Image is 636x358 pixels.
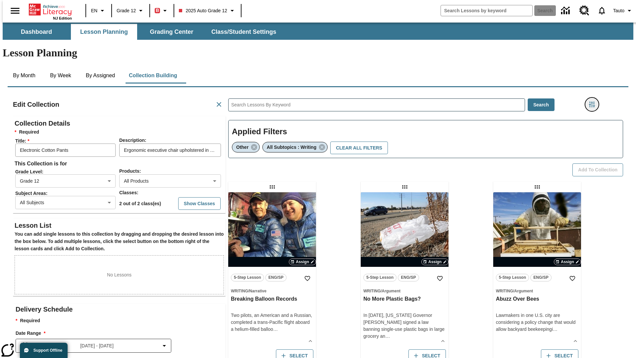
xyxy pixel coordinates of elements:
[16,304,226,315] h2: Delivery Schedule
[212,98,226,111] button: Cancel
[552,327,553,332] span: i
[107,271,132,278] p: No Lessons
[421,259,449,265] button: Assign Choose Dates
[15,191,119,196] span: Subject Areas :
[613,7,624,14] span: Tauto
[267,182,278,192] div: Draggable lesson: Breaking Balloon Records
[119,190,138,195] span: Classes :
[385,333,390,339] span: …
[570,336,580,346] button: Show Details
[236,145,248,150] span: Other
[15,144,116,157] input: Title
[428,259,442,265] span: Assign
[382,289,400,293] span: Argument
[5,1,25,21] button: Open side menu
[249,289,266,293] span: Narrative
[441,5,532,16] input: search field
[119,138,146,143] span: Description :
[91,7,97,14] span: EN
[88,5,109,17] button: Language: EN, Select a language
[179,7,227,14] span: 2025 Auto Grade 12
[232,124,619,140] h2: Applied Filters
[610,5,636,17] button: Profile/Settings
[15,118,224,129] h2: Collection Details
[152,5,172,17] button: Boost Class color is red. Change class color
[268,274,283,281] span: ENG/SP
[566,272,578,284] button: Add to Favorites
[496,289,513,293] span: Writing
[561,259,574,265] span: Assign
[29,2,72,20] div: Home
[80,68,120,84] button: By Assigned
[248,289,249,293] span: /
[399,182,410,192] div: Draggable lesson: No More Plastic Bags?
[20,343,68,358] button: Support Offline
[228,120,623,158] div: Applied Filters
[366,274,394,281] span: 5-Step Lesson
[15,231,224,253] h6: You can add single lessons to this collection by dragging and dropping the desired lesson into th...
[381,289,382,293] span: /
[296,259,309,265] span: Assign
[398,274,419,281] button: ENG/SP
[114,5,147,17] button: Grade: Grade 12, Select a grade
[330,142,388,154] button: Clear All Filters
[13,99,59,110] h2: Edit Collection
[119,174,221,188] div: All Products
[19,342,168,350] button: Select the date range menu item
[8,68,41,84] button: By Month
[3,24,70,40] button: Dashboard
[438,336,448,346] button: Show Details
[363,296,446,303] h3: No More Plastic Bags?
[119,200,161,207] p: 2 out of 2 class(es)
[15,196,116,209] div: All Subjects
[496,274,529,281] button: 5-Step Lesson
[262,142,328,152] div: Remove All Subtopics : Writing filter selected item
[273,327,278,332] span: …
[119,144,221,157] input: Description
[206,24,282,40] button: Class/Student Settings
[289,259,316,265] button: Assign Choose Dates
[575,2,593,20] a: Resource Center, Will open in new tab
[138,24,205,40] button: Grading Center
[3,47,633,59] h1: Lesson Planning
[401,274,416,281] span: ENG/SP
[363,289,381,293] span: Writing
[53,16,72,20] span: NJ Edition
[532,182,543,192] div: Draggable lesson: Abuzz Over Bees
[15,169,119,174] span: Grade Level :
[267,145,316,150] span: All Subtopics : Writing
[15,159,224,168] h6: This Collection is for
[231,312,313,333] div: Two pilots, an American and a Russian, completed a trans-Pacific flight aboard a helium-filled ballo
[514,289,533,293] span: Argument
[231,274,264,281] button: 5-Step Lesson
[29,3,72,16] a: Home
[585,98,599,111] button: Filters Side menu
[265,274,287,281] button: ENG/SP
[160,342,168,350] svg: Collapse Date Range Filter
[15,129,224,136] h6: Required
[533,274,548,281] span: ENG/SP
[301,272,313,284] button: Add to Favorites
[496,296,578,303] h3: Abuzz Over Bees
[124,68,183,84] button: Collection Building
[16,330,226,337] h3: Date Range
[363,287,446,294] span: Topic: Writing/Argument
[231,287,313,294] span: Topic: Writing/Narrative
[530,274,552,281] button: ENG/SP
[528,98,555,111] button: Search
[513,289,514,293] span: /
[44,68,77,84] button: By Week
[271,327,273,332] span: o
[117,7,136,14] span: Grade 12
[363,312,446,340] div: In [DATE], [US_STATE] Governor [PERSON_NAME] signed a law banning single-use plastic bags in larg...
[363,274,397,281] button: 5-Step Lesson
[33,348,62,353] span: Support Offline
[229,99,525,111] input: Search Lessons By Keyword
[231,296,313,303] h3: Breaking Balloon Records
[305,336,315,346] button: Show Details
[80,342,114,349] span: [DATE] - [DATE]
[554,259,581,265] button: Assign Choose Dates
[496,312,578,333] div: Lawmakers in one U.S. city are considering a policy change that would allow backyard beekeeping
[178,197,221,210] button: Show Classes
[593,2,610,19] a: Notifications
